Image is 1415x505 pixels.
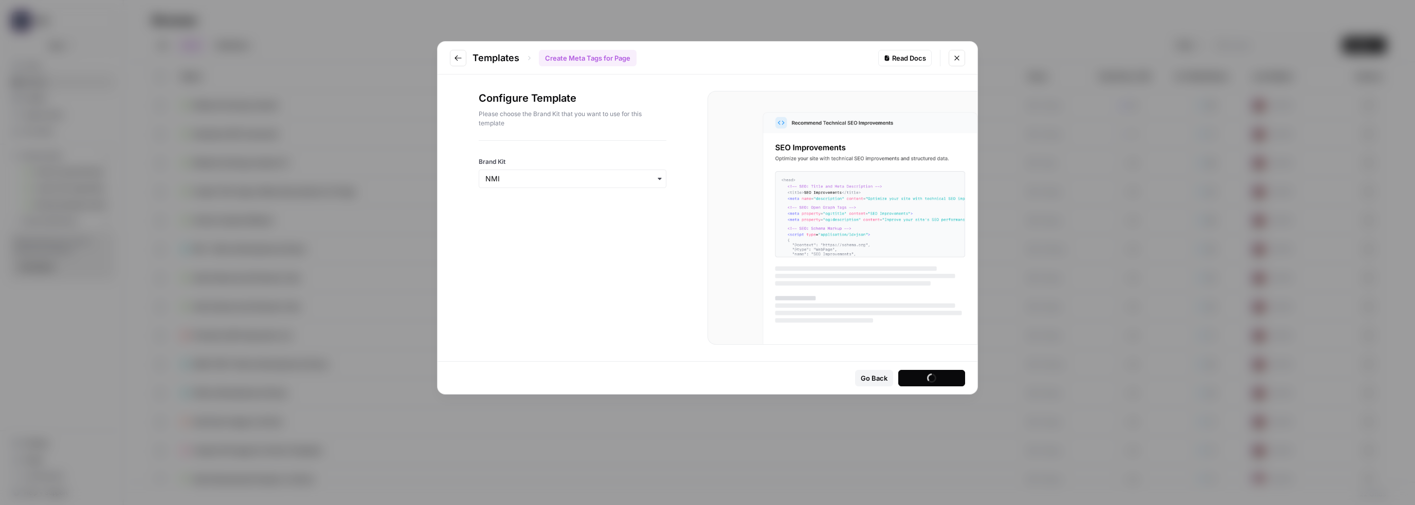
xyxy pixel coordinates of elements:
[884,53,926,63] div: Read Docs
[479,157,666,166] label: Brand Kit
[485,174,660,184] input: NMI
[949,50,965,66] button: Close modal
[479,109,666,128] p: Please choose the Brand Kit that you want to use for this template
[450,50,466,66] button: Go to previous step
[861,373,887,383] div: Go Back
[473,50,637,66] div: Templates
[479,91,666,140] div: Configure Template
[539,50,637,66] div: Create Meta Tags for Page
[855,370,893,386] button: Go Back
[878,50,932,66] a: Read Docs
